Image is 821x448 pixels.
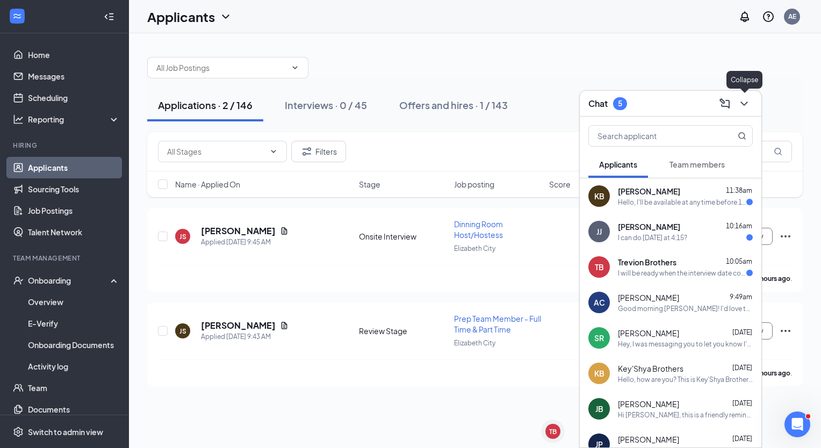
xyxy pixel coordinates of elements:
[618,186,680,197] span: [PERSON_NAME]
[28,221,120,243] a: Talent Network
[618,198,746,207] div: Hello, I'll be available at any time before 12:30 or after 2:00 pm.
[28,87,120,109] a: Scheduling
[28,427,103,437] div: Switch to admin view
[28,356,120,377] a: Activity log
[730,293,752,301] span: 9:49am
[28,291,120,313] a: Overview
[156,62,286,74] input: All Job Postings
[779,324,792,337] svg: Ellipses
[618,399,679,409] span: [PERSON_NAME]
[732,399,752,407] span: [DATE]
[738,10,751,23] svg: Notifications
[599,160,637,169] span: Applicants
[28,157,120,178] a: Applicants
[594,297,605,308] div: AC
[755,369,790,377] b: 5 hours ago
[618,269,746,278] div: I will be ready when the interview date comes
[28,44,120,66] a: Home
[618,304,753,313] div: Good morning [PERSON_NAME]! I'd love to see if you would be available for a 2nd interview with ou...
[618,257,676,268] span: Trevion Brothers
[454,219,503,240] span: Dinning Room Host/Hostess
[549,427,557,436] div: TB
[738,132,746,140] svg: MagnifyingGlass
[618,292,679,303] span: [PERSON_NAME]
[732,364,752,372] span: [DATE]
[179,327,186,336] div: JS
[736,95,753,112] button: ChevronDown
[589,126,716,146] input: Search applicant
[718,97,731,110] svg: ComposeMessage
[762,10,775,23] svg: QuestionInfo
[300,145,313,158] svg: Filter
[399,98,508,112] div: Offers and hires · 1 / 143
[12,11,23,21] svg: WorkstreamLogo
[726,222,752,230] span: 10:16am
[28,313,120,334] a: E-Verify
[726,71,762,89] div: Collapse
[454,179,494,190] span: Job posting
[359,326,448,336] div: Review Stage
[595,262,604,272] div: TB
[618,434,679,445] span: [PERSON_NAME]
[618,363,683,374] span: Key'Shya Brothers
[28,399,120,420] a: Documents
[779,230,792,243] svg: Ellipses
[669,160,725,169] span: Team members
[359,231,448,242] div: Onsite Interview
[201,225,276,237] h5: [PERSON_NAME]
[285,98,367,112] div: Interviews · 0 / 45
[280,321,289,330] svg: Document
[13,427,24,437] svg: Settings
[454,314,541,334] span: Prep Team Member - Full Time & Part Time
[13,254,118,263] div: Team Management
[291,63,299,72] svg: ChevronDown
[618,221,680,232] span: [PERSON_NAME]
[28,200,120,221] a: Job Postings
[726,186,752,194] span: 11:38am
[28,114,120,125] div: Reporting
[595,403,603,414] div: JB
[158,98,253,112] div: Applications · 2 / 146
[618,375,753,384] div: Hello, how are you? This is Key'Shya Brothers and I was wondering if I can be provided with some ...
[219,10,232,23] svg: ChevronDown
[13,114,24,125] svg: Analysis
[167,146,265,157] input: All Stages
[774,147,782,156] svg: MagnifyingGlass
[716,95,733,112] button: ComposeMessage
[618,410,753,420] div: Hi [PERSON_NAME], this is a friendly reminder. Your interview with [DEMOGRAPHIC_DATA]-fil-A for N...
[732,435,752,443] span: [DATE]
[201,331,289,342] div: Applied [DATE] 9:43 AM
[280,227,289,235] svg: Document
[784,411,810,437] iframe: Intercom live chat
[13,141,118,150] div: Hiring
[549,179,571,190] span: Score
[732,328,752,336] span: [DATE]
[738,97,751,110] svg: ChevronDown
[594,333,604,343] div: SR
[618,339,753,349] div: Hey, I was messaging you to let you know I'm still available for the position
[359,179,380,190] span: Stage
[201,237,289,248] div: Applied [DATE] 9:45 AM
[618,233,687,242] div: I can do [DATE] at 4:15?
[104,11,114,22] svg: Collapse
[269,147,278,156] svg: ChevronDown
[28,377,120,399] a: Team
[28,66,120,87] a: Messages
[454,339,495,347] span: Elizabeth City
[175,179,240,190] span: Name · Applied On
[28,275,111,286] div: Onboarding
[13,275,24,286] svg: UserCheck
[594,368,604,379] div: KB
[594,191,604,201] div: KB
[28,334,120,356] a: Onboarding Documents
[291,141,346,162] button: Filter Filters
[618,328,679,338] span: [PERSON_NAME]
[596,226,602,237] div: JJ
[28,178,120,200] a: Sourcing Tools
[179,232,186,241] div: JS
[726,257,752,265] span: 10:05am
[201,320,276,331] h5: [PERSON_NAME]
[618,99,622,108] div: 5
[755,274,790,283] b: 5 hours ago
[788,12,796,21] div: AE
